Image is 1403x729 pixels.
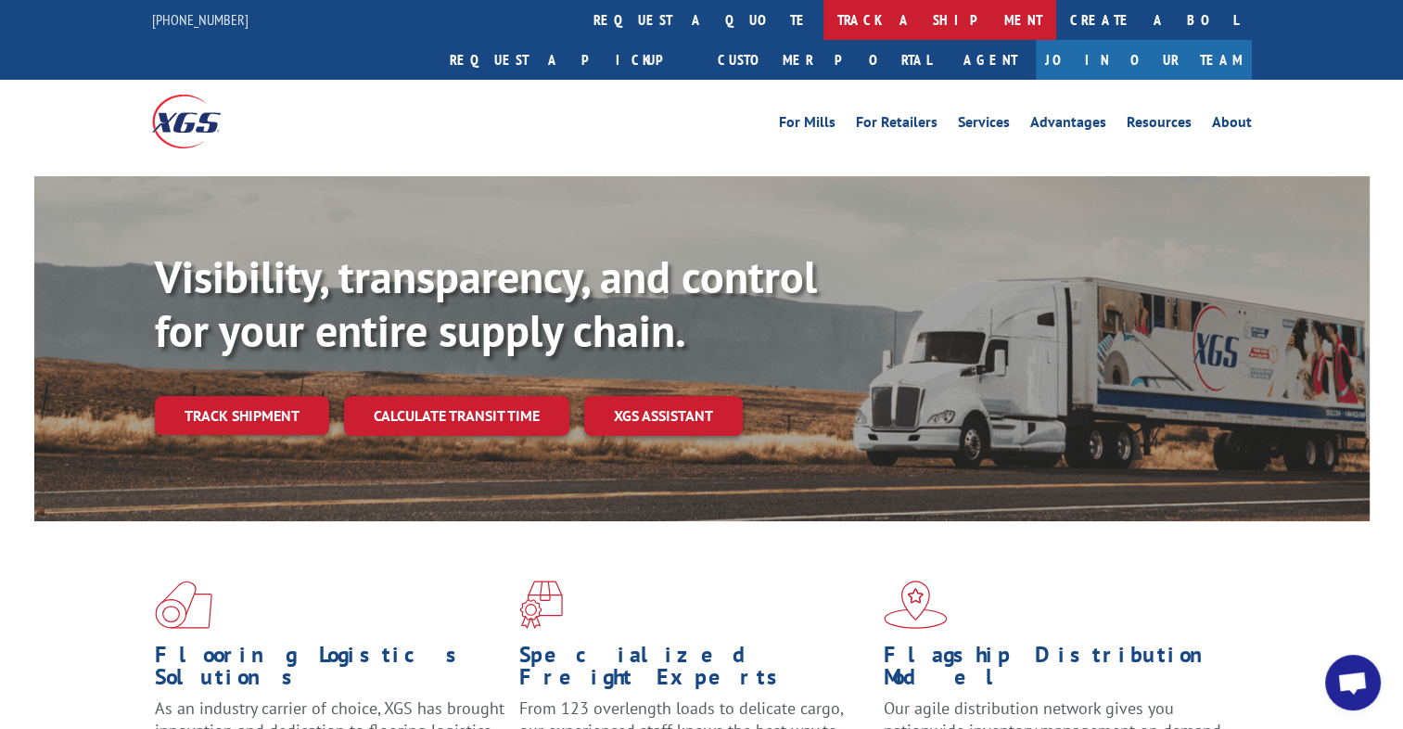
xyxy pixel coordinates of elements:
[884,644,1234,697] h1: Flagship Distribution Model
[856,115,937,135] a: For Retailers
[436,40,704,80] a: Request a pickup
[1212,115,1252,135] a: About
[1030,115,1106,135] a: Advantages
[1036,40,1252,80] a: Join Our Team
[584,396,743,436] a: XGS ASSISTANT
[1127,115,1192,135] a: Resources
[519,581,563,629] img: xgs-icon-focused-on-flooring-red
[779,115,835,135] a: For Mills
[344,396,569,436] a: Calculate transit time
[155,396,329,435] a: Track shipment
[519,644,870,697] h1: Specialized Freight Experts
[1325,655,1381,710] div: Open chat
[704,40,945,80] a: Customer Portal
[945,40,1036,80] a: Agent
[958,115,1010,135] a: Services
[155,248,817,359] b: Visibility, transparency, and control for your entire supply chain.
[155,644,505,697] h1: Flooring Logistics Solutions
[884,581,948,629] img: xgs-icon-flagship-distribution-model-red
[152,10,249,29] a: [PHONE_NUMBER]
[155,581,212,629] img: xgs-icon-total-supply-chain-intelligence-red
